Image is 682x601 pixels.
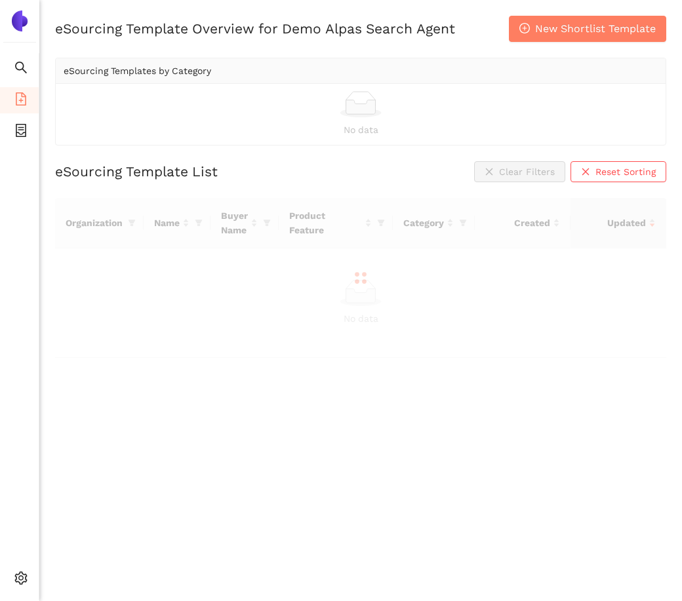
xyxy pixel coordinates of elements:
[64,66,211,76] span: eSourcing Templates by Category
[581,167,590,178] span: close
[14,119,28,145] span: container
[64,123,658,137] div: No data
[509,16,666,42] button: plus-circleNew Shortlist Template
[474,161,565,182] button: closeClear Filters
[14,88,28,114] span: file-add
[14,567,28,593] span: setting
[535,20,656,37] span: New Shortlist Template
[571,161,666,182] button: closeReset Sorting
[9,10,30,31] img: Logo
[519,23,530,35] span: plus-circle
[595,165,656,179] span: Reset Sorting
[14,56,28,83] span: search
[55,162,218,181] h2: eSourcing Template List
[55,19,455,38] h2: eSourcing Template Overview for Demo Alpas Search Agent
